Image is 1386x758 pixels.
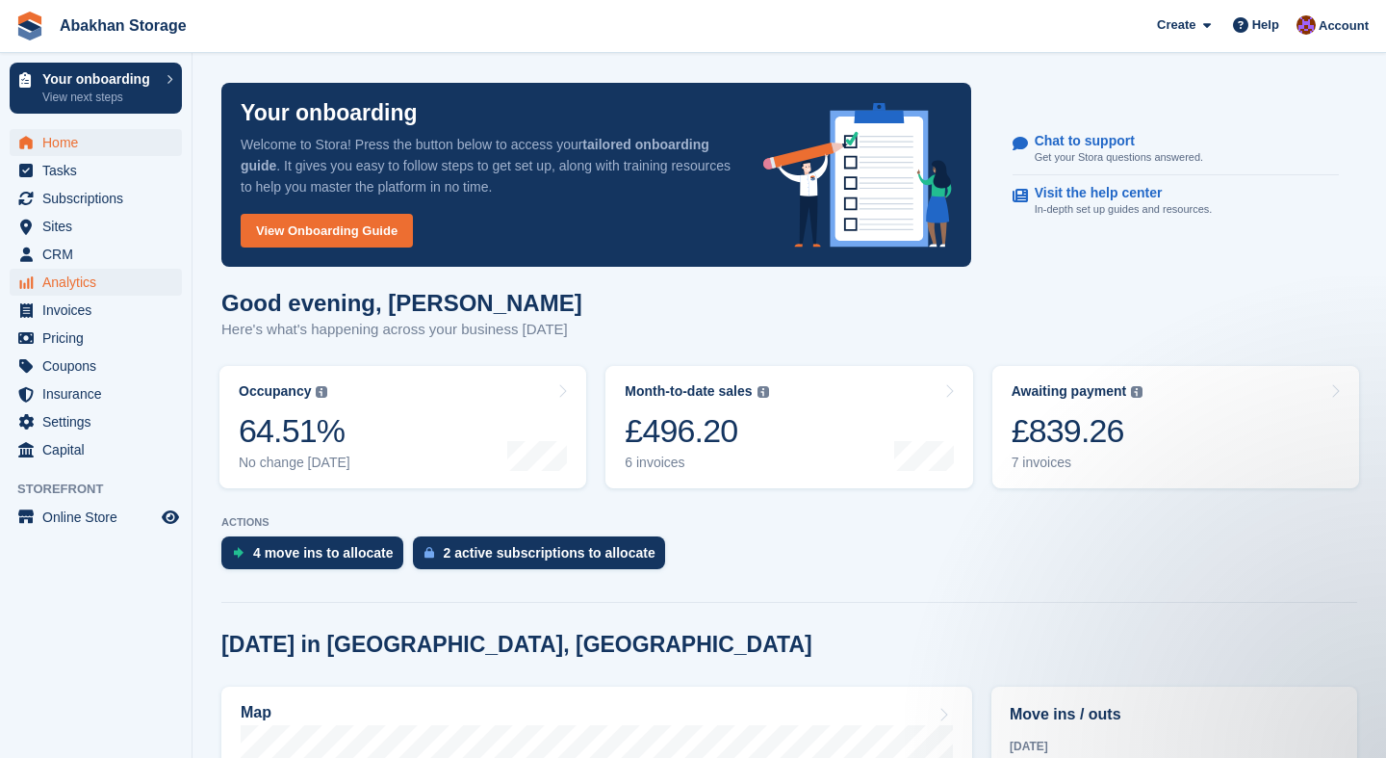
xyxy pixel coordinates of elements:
a: Preview store [159,506,182,529]
span: Pricing [42,325,158,352]
span: Settings [42,408,158,435]
div: 64.51% [239,411,350,451]
div: 7 invoices [1012,455,1143,471]
img: William Abakhan [1296,15,1316,35]
span: Account [1319,16,1369,36]
div: No change [DATE] [239,455,350,471]
span: Storefront [17,480,192,499]
span: Coupons [42,353,158,379]
span: Invoices [42,297,158,324]
a: menu [10,408,182,435]
p: View next steps [42,89,157,106]
div: Month-to-date sales [625,383,752,400]
p: Chat to support [1035,133,1188,149]
p: Get your Stora questions answered. [1035,149,1203,166]
div: £496.20 [625,411,768,451]
a: menu [10,380,182,407]
img: stora-icon-8386f47178a22dfd0bd8f6a31ec36ba5ce8667c1dd55bd0f319d3a0aa187defe.svg [15,12,44,40]
h2: Map [241,704,271,721]
a: menu [10,213,182,240]
a: View Onboarding Guide [241,214,413,248]
a: Occupancy 64.51% No change [DATE] [219,366,586,488]
div: Occupancy [239,383,311,400]
p: Your onboarding [241,102,418,124]
span: Create [1157,15,1195,35]
h2: Move ins / outs [1010,703,1339,726]
a: Awaiting payment £839.26 7 invoices [992,366,1359,488]
a: Abakhan Storage [52,10,194,41]
img: icon-info-grey-7440780725fd019a000dd9b08b2336e03edf1995a4989e88bcd33f0948082b44.svg [757,386,769,398]
span: Subscriptions [42,185,158,212]
span: Help [1252,15,1279,35]
span: Tasks [42,157,158,184]
img: icon-info-grey-7440780725fd019a000dd9b08b2336e03edf1995a4989e88bcd33f0948082b44.svg [1131,386,1142,398]
div: £839.26 [1012,411,1143,451]
a: menu [10,353,182,379]
div: 2 active subscriptions to allocate [444,545,655,561]
a: menu [10,269,182,296]
a: Month-to-date sales £496.20 6 invoices [605,366,972,488]
span: Online Store [42,504,158,531]
a: Your onboarding View next steps [10,63,182,114]
span: Sites [42,213,158,240]
span: Analytics [42,269,158,296]
div: [DATE] [1010,738,1339,755]
a: 4 move ins to allocate [221,536,413,579]
p: ACTIONS [221,516,1357,529]
a: menu [10,241,182,268]
p: Your onboarding [42,72,157,86]
a: Chat to support Get your Stora questions answered. [1013,123,1339,176]
p: In-depth set up guides and resources. [1035,201,1213,218]
span: Home [42,129,158,156]
span: CRM [42,241,158,268]
a: Visit the help center In-depth set up guides and resources. [1013,175,1339,227]
span: Insurance [42,380,158,407]
span: Capital [42,436,158,463]
a: menu [10,185,182,212]
h2: [DATE] in [GEOGRAPHIC_DATA], [GEOGRAPHIC_DATA] [221,632,812,658]
div: Awaiting payment [1012,383,1127,400]
div: 6 invoices [625,455,768,471]
img: move_ins_to_allocate_icon-fdf77a2bb77ea45bf5b3d319d69a93e2d87916cf1d5bf7949dd705db3b84f3ca.svg [233,547,244,559]
a: menu [10,129,182,156]
img: icon-info-grey-7440780725fd019a000dd9b08b2336e03edf1995a4989e88bcd33f0948082b44.svg [316,386,327,398]
p: Here's what's happening across your business [DATE] [221,319,582,341]
a: menu [10,504,182,531]
div: 4 move ins to allocate [253,545,394,561]
a: menu [10,297,182,324]
h1: Good evening, [PERSON_NAME] [221,290,582,316]
a: menu [10,325,182,352]
a: menu [10,157,182,184]
a: menu [10,436,182,463]
p: Welcome to Stora! Press the button below to access your . It gives you easy to follow steps to ge... [241,134,732,197]
img: onboarding-info-6c161a55d2c0e0a8cae90662b2fe09162a5109e8cc188191df67fb4f79e88e88.svg [763,103,952,248]
p: Visit the help center [1035,185,1197,201]
a: 2 active subscriptions to allocate [413,536,675,579]
img: active_subscription_to_allocate_icon-d502201f5373d7db506a760aba3b589e785aa758c864c3986d89f69b8ff3... [424,546,434,559]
